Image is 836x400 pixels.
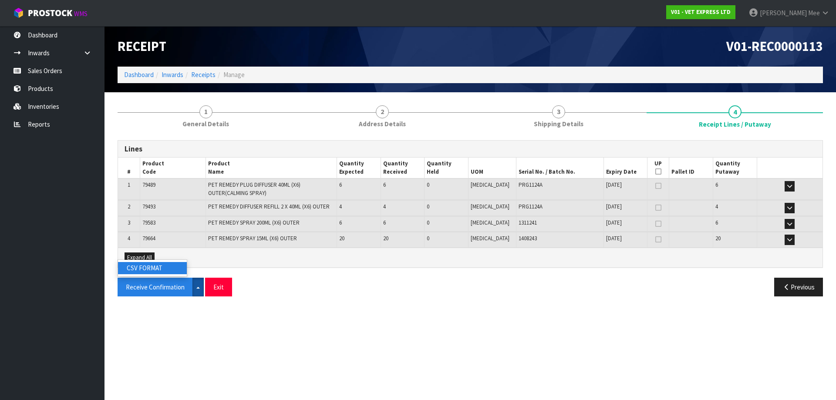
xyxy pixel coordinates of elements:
[118,262,187,274] a: CSV FORMAT
[142,219,155,226] span: 79583
[427,203,429,210] span: 0
[519,235,537,242] span: 1408243
[13,7,24,18] img: cube-alt.png
[128,203,130,210] span: 2
[471,219,509,226] span: [MEDICAL_DATA]
[808,9,820,17] span: Mee
[383,235,388,242] span: 20
[715,235,721,242] span: 20
[774,278,823,296] button: Previous
[471,203,509,210] span: [MEDICAL_DATA]
[516,158,603,178] th: Serial No. / Batch No.
[206,158,337,178] th: Product Name
[118,158,140,178] th: #
[28,7,72,19] span: ProStock
[223,71,245,79] span: Manage
[715,219,718,226] span: 6
[125,145,816,153] h3: Lines
[606,235,622,242] span: [DATE]
[603,158,647,178] th: Expiry Date
[427,181,429,188] span: 0
[728,105,742,118] span: 4
[162,71,183,79] a: Inwards
[191,71,216,79] a: Receipts
[128,235,130,242] span: 4
[376,105,389,118] span: 2
[339,203,342,210] span: 4
[383,219,386,226] span: 6
[208,203,330,210] span: PET REMEDY DIFFUSER REFILL 2 X 40ML (X6) OUTER
[339,235,344,242] span: 20
[713,158,757,178] th: Quantity Putaway
[339,219,342,226] span: 6
[182,119,229,128] span: General Details
[381,158,425,178] th: Quantity Received
[715,181,718,188] span: 6
[118,278,193,296] button: Receive Confirmation
[140,158,206,178] th: Product Code
[128,219,130,226] span: 3
[337,158,381,178] th: Quantity Expected
[760,9,807,17] span: [PERSON_NAME]
[519,203,543,210] span: PRG1124A
[74,10,88,18] small: WMS
[471,181,509,188] span: [MEDICAL_DATA]
[118,38,166,54] span: Receipt
[208,219,300,226] span: PET REMEDY SPRAY 200ML (X6) OUTER
[606,203,622,210] span: [DATE]
[606,219,622,226] span: [DATE]
[125,252,155,263] button: Expand All
[383,203,386,210] span: 4
[726,38,823,54] span: V01-REC0000113
[552,105,565,118] span: 3
[715,203,718,210] span: 4
[142,235,155,242] span: 79664
[339,181,342,188] span: 6
[142,203,155,210] span: 79493
[669,158,713,178] th: Pallet ID
[699,120,771,129] span: Receipt Lines / Putaway
[534,119,583,128] span: Shipping Details
[199,105,212,118] span: 1
[127,254,152,261] span: Expand All
[118,134,823,303] span: Receipt Lines / Putaway
[427,219,429,226] span: 0
[208,235,297,242] span: PET REMEDY SPRAY 15ML (X6) OUTER
[519,219,537,226] span: 1311241
[142,181,155,188] span: 79489
[519,181,543,188] span: PRG1124A
[383,181,386,188] span: 6
[208,181,300,196] span: PET REMEDY PLUG DIFFUSER 40ML (X6) OUTER(CALMING SPRAY)
[468,158,516,178] th: UOM
[425,158,469,178] th: Quantity Held
[606,181,622,188] span: [DATE]
[124,71,154,79] a: Dashboard
[471,235,509,242] span: [MEDICAL_DATA]
[647,158,669,178] th: UP
[359,119,406,128] span: Address Details
[671,8,731,16] strong: V01 - VET EXPRESS LTD
[128,181,130,188] span: 1
[427,235,429,242] span: 0
[205,278,232,296] button: Exit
